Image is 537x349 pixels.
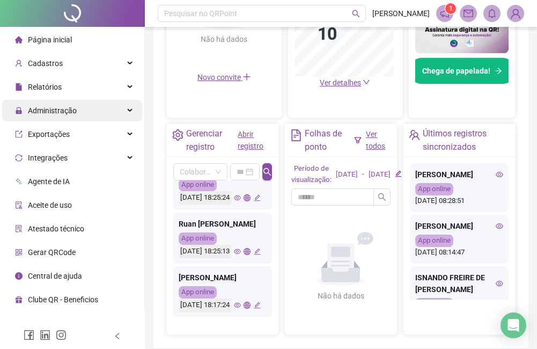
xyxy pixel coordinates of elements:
div: Gerenciar registro [186,127,238,154]
img: banner%2F02c71560-61a6-44d4-94b9-c8ab97240462.png [415,22,509,53]
span: Clube QR - Beneficios [28,295,98,304]
div: [DATE] 18:17:24 [179,299,231,312]
div: [PERSON_NAME] [415,220,503,232]
span: Agente de IA [28,177,70,186]
span: bell [487,9,497,18]
span: Atestado técnico [28,224,84,233]
span: team [409,129,420,141]
span: global [244,302,251,309]
div: [DATE] [369,169,391,180]
div: [DATE] 08:14:47 [415,235,503,258]
div: [DATE] 18:25:24 [179,191,231,205]
span: Administração [28,106,77,115]
span: Relatórios [28,83,62,91]
img: 76514 [507,5,524,21]
span: lock [15,107,23,114]
div: App online [415,235,453,247]
span: qrcode [15,249,23,256]
span: Exportações [28,130,70,139]
span: down [363,78,370,86]
span: Novo convite [197,73,251,82]
span: user-add [15,60,23,67]
span: arrow-right [495,67,502,75]
div: Período de visualização: [291,163,332,186]
span: Integrações [28,154,68,162]
div: Folhas de ponto [305,127,355,154]
div: App online [179,179,217,191]
span: linkedin [40,330,50,340]
span: instagram [56,330,67,340]
span: eye [234,194,241,201]
span: export [15,130,23,138]
span: Cadastros [28,59,63,68]
div: App online [415,298,453,310]
span: file [15,83,23,91]
span: home [15,36,23,43]
span: [PERSON_NAME] [372,8,430,19]
a: Ver todos [366,130,385,150]
span: facebook [24,330,34,340]
div: [DATE] 08:28:51 [415,183,503,207]
div: Ruan [PERSON_NAME] [179,218,267,230]
div: Últimos registros sincronizados [423,127,510,154]
span: setting [172,129,183,141]
div: Não há dados [178,33,271,45]
div: [DATE] 18:25:13 [179,245,231,258]
span: search [352,10,360,18]
span: mail [464,9,473,18]
div: [PERSON_NAME] [179,272,267,283]
div: [DATE] [336,169,358,180]
span: left [114,332,121,340]
span: eye [234,302,241,309]
span: edit [254,248,261,255]
div: Não há dados [296,290,386,302]
span: info-circle [15,272,23,280]
div: Open Intercom Messenger [501,312,526,338]
span: plus [242,72,251,81]
span: file-text [290,129,301,141]
span: global [244,248,251,255]
span: edit [254,194,261,201]
span: eye [234,248,241,255]
div: App online [179,286,217,299]
span: Chega de papelada! [422,65,490,77]
span: eye [496,171,503,178]
span: filter [354,136,362,144]
a: Ver detalhes down [320,78,370,87]
span: notification [440,9,450,18]
div: App online [415,183,453,195]
div: App online [179,232,217,245]
span: sync [15,154,23,162]
span: gift [15,296,23,303]
button: Chega de papelada! [409,57,516,84]
span: search [263,168,271,176]
sup: 1 [445,3,456,14]
span: Página inicial [28,35,72,44]
div: [DATE] 08:09:14 [415,298,503,322]
div: - [362,169,364,180]
span: Central de ajuda [28,272,82,280]
span: Aceite de uso [28,201,72,209]
div: [PERSON_NAME] [415,169,503,180]
div: ISNANDO FREIRE DE [PERSON_NAME] [415,272,503,295]
span: audit [15,201,23,209]
span: edit [254,302,261,309]
span: eye [496,280,503,287]
span: edit [395,170,402,177]
span: solution [15,225,23,232]
a: Abrir registro [238,130,263,150]
span: search [378,193,386,201]
span: eye [496,222,503,230]
span: global [244,194,251,201]
span: 1 [449,5,453,12]
span: Gerar QRCode [28,248,76,257]
span: Ver detalhes [320,78,361,87]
